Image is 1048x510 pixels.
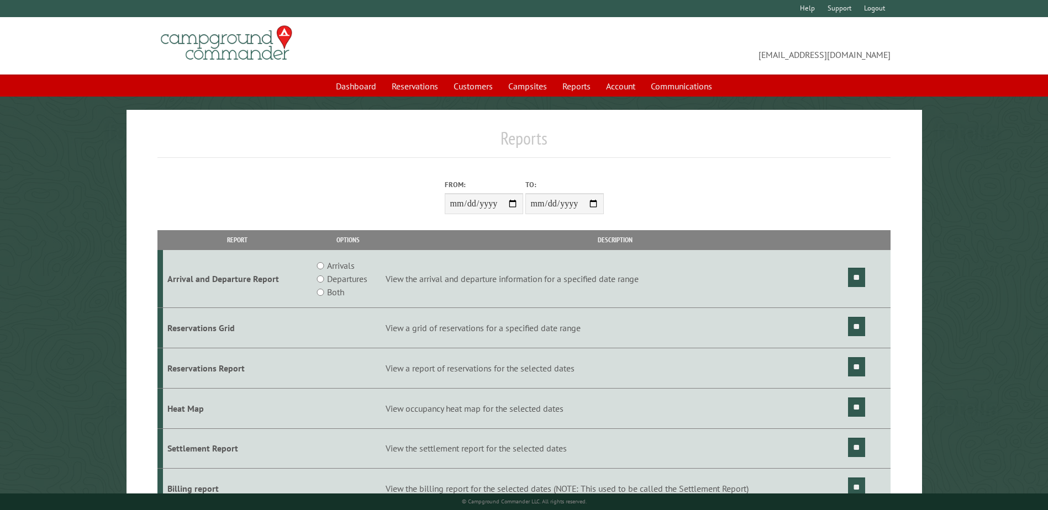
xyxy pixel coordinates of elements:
[599,76,642,97] a: Account
[157,22,296,65] img: Campground Commander
[163,428,312,469] td: Settlement Report
[385,76,445,97] a: Reservations
[327,285,344,299] label: Both
[384,308,846,348] td: View a grid of reservations for a specified date range
[163,250,312,308] td: Arrival and Departure Report
[556,76,597,97] a: Reports
[502,76,554,97] a: Campsites
[525,179,604,190] label: To:
[163,469,312,509] td: Billing report
[445,179,523,190] label: From:
[644,76,719,97] a: Communications
[329,76,383,97] a: Dashboard
[384,230,846,249] th: Description
[447,76,499,97] a: Customers
[312,230,383,249] th: Options
[157,127,890,158] h1: Reports
[384,469,846,509] td: View the billing report for the selected dates (NOTE: This used to be called the Settlement Report)
[327,272,367,285] label: Departures
[163,388,312,428] td: Heat Map
[163,230,312,249] th: Report
[163,348,312,388] td: Reservations Report
[384,388,846,428] td: View occupancy heat map for the selected dates
[384,250,846,308] td: View the arrival and departure information for a specified date range
[462,498,587,505] small: © Campground Commander LLC. All rights reserved.
[524,30,891,61] span: [EMAIL_ADDRESS][DOMAIN_NAME]
[384,348,846,388] td: View a report of reservations for the selected dates
[163,308,312,348] td: Reservations Grid
[384,428,846,469] td: View the settlement report for the selected dates
[327,259,355,272] label: Arrivals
